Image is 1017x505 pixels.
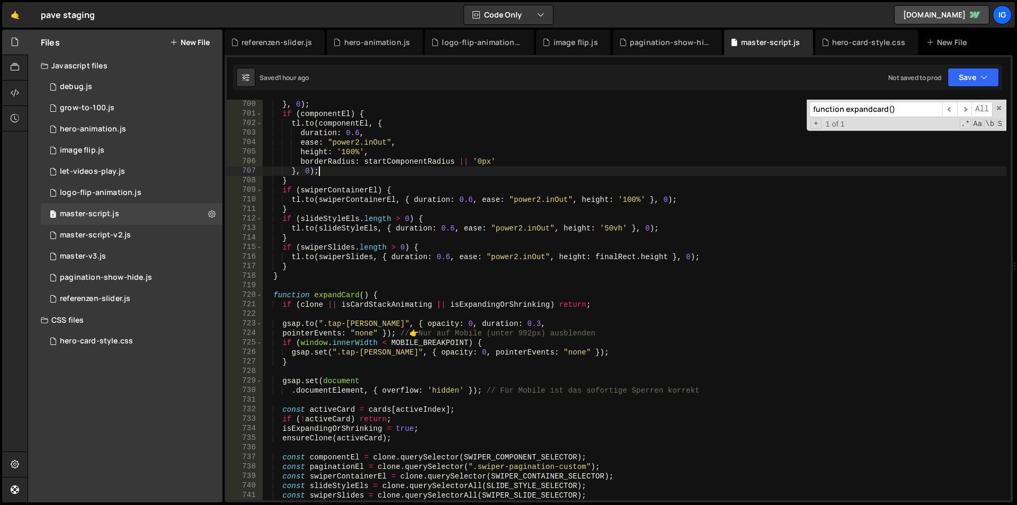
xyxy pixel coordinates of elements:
[41,76,222,98] div: 16760/46602.js
[227,128,263,138] div: 703
[41,8,95,21] div: pave staging
[227,481,263,491] div: 740
[28,309,222,331] div: CSS files
[227,138,263,147] div: 704
[972,119,983,129] span: CaseSensitive Search
[227,214,263,224] div: 712
[28,55,222,76] div: Javascript files
[60,252,106,261] div: master-v3.js
[170,38,210,47] button: New File
[227,185,263,195] div: 709
[442,37,521,48] div: logo-flip-animation.js
[41,246,222,267] div: 16760/46055.js
[227,491,263,500] div: 741
[60,294,130,304] div: referenzen-slider.js
[971,102,993,117] span: Alt-Enter
[41,225,222,246] div: 16760/45980.js
[60,82,92,92] div: debug.js
[832,37,905,48] div: hero-card-style.css
[810,118,822,129] span: Toggle Replace mode
[227,243,263,252] div: 715
[227,205,263,214] div: 711
[630,37,709,48] div: pagination-show-hide.js
[227,224,263,233] div: 713
[227,405,263,414] div: 732
[948,68,999,87] button: Save
[227,262,263,271] div: 717
[41,140,222,161] div: 16760/46741.js
[227,166,263,176] div: 707
[227,472,263,481] div: 739
[41,288,222,309] div: 16760/47295.js
[227,462,263,472] div: 738
[227,109,263,119] div: 701
[227,176,263,185] div: 708
[50,211,56,219] span: 1
[942,102,957,117] span: ​
[227,367,263,376] div: 728
[809,102,942,117] input: Search for
[957,102,972,117] span: ​
[227,271,263,281] div: 718
[60,125,126,134] div: hero-animation.js
[60,209,119,219] div: master-script.js
[822,119,849,129] span: 1 of 1
[996,119,1003,129] span: Search In Selection
[41,161,222,182] div: 16760/46836.js
[227,386,263,395] div: 730
[60,273,152,282] div: pagination-show-hide.js
[227,414,263,424] div: 733
[227,195,263,205] div: 710
[260,73,309,82] div: Saved
[227,443,263,453] div: 736
[227,376,263,386] div: 729
[227,338,263,348] div: 725
[227,433,263,443] div: 735
[60,188,141,198] div: logo-flip-animation.js
[279,73,309,82] div: 1 hour ago
[227,290,263,300] div: 720
[60,103,114,113] div: grow-to-100.js
[960,119,971,129] span: RegExp Search
[227,147,263,157] div: 705
[227,348,263,357] div: 726
[41,37,60,48] h2: Files
[227,300,263,309] div: 721
[344,37,411,48] div: hero-animation.js
[227,424,263,433] div: 734
[227,252,263,262] div: 716
[41,98,222,119] div: 16760/45783.js
[41,203,222,225] div: 16760/45786.js
[41,119,222,140] div: 16760/45785.js
[60,167,125,176] div: let-videos-play.js
[227,100,263,109] div: 700
[984,119,995,129] span: Whole Word Search
[926,37,971,48] div: New File
[554,37,598,48] div: image flip.js
[60,146,104,155] div: image flip.js
[227,453,263,462] div: 737
[227,357,263,367] div: 727
[227,309,263,319] div: 722
[888,73,941,82] div: Not saved to prod
[227,395,263,405] div: 731
[41,182,222,203] div: 16760/46375.js
[464,5,553,24] button: Code Only
[41,331,222,352] div: 16760/45784.css
[227,319,263,329] div: 723
[60,231,131,240] div: master-script-v2.js
[227,157,263,166] div: 706
[60,336,133,346] div: hero-card-style.css
[227,281,263,290] div: 719
[41,267,222,288] div: 16760/46600.js
[894,5,989,24] a: [DOMAIN_NAME]
[993,5,1012,24] a: ig
[227,119,263,128] div: 702
[242,37,312,48] div: referenzen-slider.js
[741,37,800,48] div: master-script.js
[227,233,263,243] div: 714
[2,2,28,28] a: 🤙
[227,329,263,338] div: 724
